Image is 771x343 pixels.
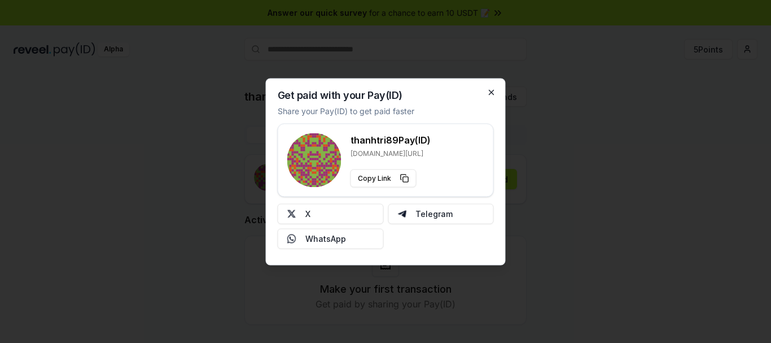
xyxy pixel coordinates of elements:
button: X [278,203,384,224]
button: WhatsApp [278,228,384,249]
button: Telegram [388,203,494,224]
button: Copy Link [351,169,417,187]
h2: Get paid with your Pay(ID) [278,90,402,100]
p: [DOMAIN_NAME][URL] [351,149,431,158]
h3: thanhtri89 Pay(ID) [351,133,431,146]
img: Whatsapp [287,234,296,243]
p: Share your Pay(ID) to get paid faster [278,105,414,116]
img: X [287,209,296,218]
img: Telegram [397,209,406,218]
